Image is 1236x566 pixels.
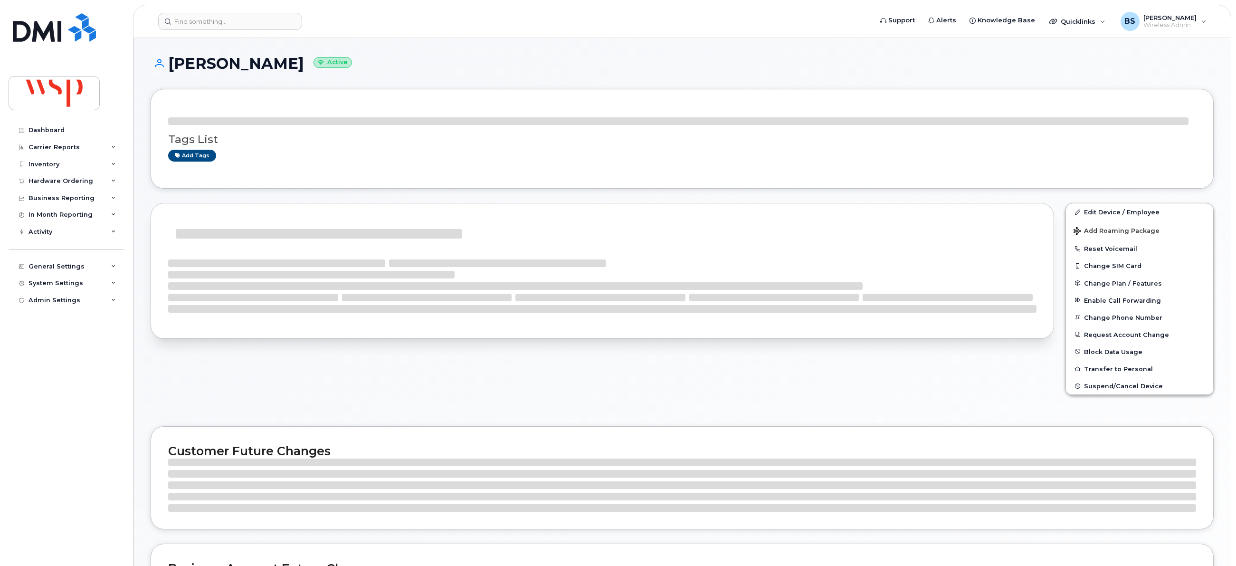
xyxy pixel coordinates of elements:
[1074,227,1160,236] span: Add Roaming Package
[1066,240,1213,257] button: Reset Voicemail
[1066,203,1213,221] a: Edit Device / Employee
[1066,377,1213,394] button: Suspend/Cancel Device
[1066,309,1213,326] button: Change Phone Number
[1066,221,1213,240] button: Add Roaming Package
[1066,343,1213,360] button: Block Data Usage
[1066,275,1213,292] button: Change Plan / Features
[1084,297,1161,304] span: Enable Call Forwarding
[168,150,216,162] a: Add tags
[1066,360,1213,377] button: Transfer to Personal
[1084,279,1162,287] span: Change Plan / Features
[168,134,1196,145] h3: Tags List
[1066,257,1213,274] button: Change SIM Card
[314,57,352,68] small: Active
[151,55,1214,72] h1: [PERSON_NAME]
[1066,326,1213,343] button: Request Account Change
[1066,292,1213,309] button: Enable Call Forwarding
[1084,383,1163,390] span: Suspend/Cancel Device
[168,444,1196,458] h2: Customer Future Changes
